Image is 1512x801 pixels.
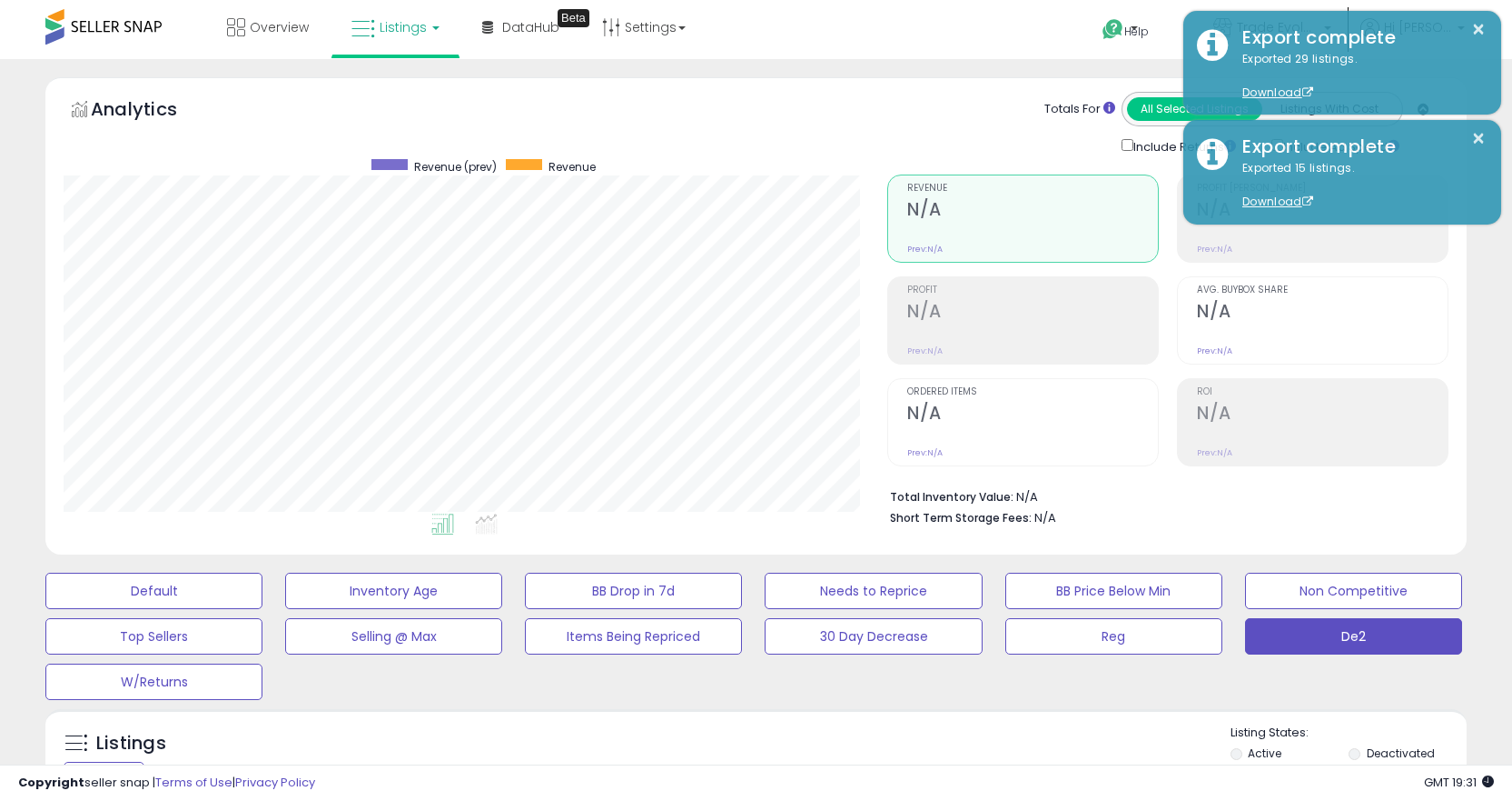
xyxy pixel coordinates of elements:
button: Needs to Reprice [765,573,982,609]
span: ROI [1197,387,1448,397]
small: Prev: N/A [907,447,943,458]
strong: Copyright [18,774,84,791]
span: Revenue [907,184,1158,194]
span: N/A [1034,509,1056,526]
span: Ordered Items [907,387,1158,397]
li: N/A [890,485,1435,506]
a: Privacy Policy [235,774,315,791]
div: Export complete [1229,134,1487,160]
button: BB Drop in 7d [525,573,742,609]
span: Listings [380,18,427,36]
small: Prev: N/A [1197,447,1232,458]
button: × [1471,18,1486,41]
small: Prev: N/A [907,345,943,356]
button: Default [45,573,262,609]
div: Exported 15 listings. [1229,160,1487,211]
div: Tooltip anchor [558,9,589,27]
a: Download [1242,85,1313,100]
button: W/Returns [45,664,262,700]
button: × [1471,127,1486,150]
button: Top Sellers [45,618,262,655]
i: Get Help [1102,18,1124,41]
b: Total Inventory Value: [890,489,1013,505]
button: De2 [1245,618,1462,655]
span: Help [1124,24,1149,39]
a: Download [1242,194,1313,209]
div: Include Returns [1108,135,1258,156]
a: Terms of Use [155,774,232,791]
label: Deactivated [1367,746,1435,761]
button: Reg [1005,618,1222,655]
b: Short Term Storage Fees: [890,510,1032,526]
span: Profit [907,285,1158,295]
div: seller snap | | [18,775,315,792]
h2: N/A [1197,403,1448,427]
button: Inventory Age [285,573,502,609]
span: DataHub [502,18,559,36]
h2: N/A [907,199,1158,224]
a: Help [1088,5,1184,59]
button: All Selected Listings [1127,97,1262,121]
span: Avg. Buybox Share [1197,285,1448,295]
button: Non Competitive [1245,573,1462,609]
button: Selling @ Max [285,618,502,655]
small: Prev: N/A [1197,345,1232,356]
span: Revenue [548,159,596,175]
div: Totals For [1044,101,1115,118]
h5: Analytics [91,96,212,126]
h2: N/A [907,301,1158,325]
span: Overview [250,18,309,36]
small: Prev: N/A [1197,244,1232,255]
button: Items Being Repriced [525,618,742,655]
h5: Listings [96,731,166,756]
p: Listing States: [1230,725,1467,742]
button: BB Price Below Min [1005,573,1222,609]
button: 30 Day Decrease [765,618,982,655]
h2: N/A [907,403,1158,427]
div: Clear All Filters [64,762,144,779]
div: Export complete [1229,25,1487,51]
small: Prev: N/A [907,244,943,255]
h2: N/A [1197,301,1448,325]
span: Revenue (prev) [414,159,497,175]
div: Exported 29 listings. [1229,51,1487,102]
span: 2025-10-8 19:31 GMT [1424,774,1494,791]
label: Active [1248,746,1281,761]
